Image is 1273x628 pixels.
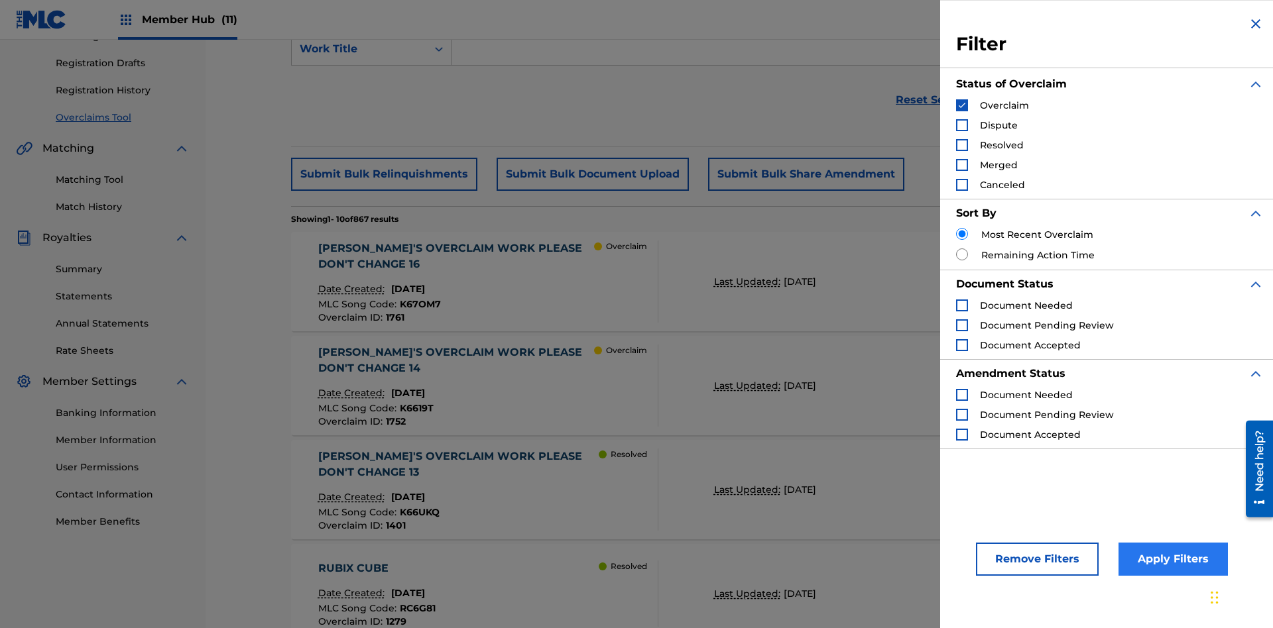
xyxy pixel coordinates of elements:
[56,488,190,501] a: Contact Information
[391,387,425,399] span: [DATE]
[318,311,386,323] span: Overclaim ID :
[291,440,1187,539] a: [PERSON_NAME]'S OVERCLAIM WORK PLEASE DON'T CHANGE 13Date Created:[DATE]MLC Song Code:K66UKQOverc...
[980,429,1081,441] span: Document Accepted
[611,560,647,572] p: Resolved
[1248,276,1264,292] img: expand
[318,448,599,480] div: [PERSON_NAME]'S OVERCLAIM WORK PLEASE DON'T CHANGE 13
[611,448,647,460] p: Resolved
[56,406,190,420] a: Banking Information
[318,386,388,400] p: Date Created:
[56,262,190,276] a: Summary
[142,12,237,27] span: Member Hub
[497,158,689,191] button: Submit Bulk Document Upload
[957,101,967,110] img: checkbox
[606,240,647,252] p: Overclaim
[956,78,1067,90] strong: Status of Overclaim
[980,139,1024,151] span: Resolved
[318,415,386,427] span: Overclaim ID :
[56,460,190,474] a: User Permissions
[386,311,404,323] span: 1761
[221,13,237,26] span: (11)
[386,519,406,531] span: 1401
[56,200,190,214] a: Match History
[318,560,436,576] div: RUBIX CUBE
[956,32,1264,56] h3: Filter
[16,374,32,390] img: Member Settings
[400,506,440,518] span: K66UKQ
[784,484,816,496] span: [DATE]
[291,213,398,225] p: Showing 1 - 10 of 867 results
[956,278,1054,290] strong: Document Status
[400,298,441,310] span: K67OM7
[174,230,190,246] img: expand
[980,389,1073,401] span: Document Needed
[56,344,190,358] a: Rate Sheets
[56,289,190,303] a: Statements
[386,415,406,427] span: 1752
[56,515,190,529] a: Member Benefits
[980,409,1114,421] span: Document Pending Review
[784,380,816,392] span: [DATE]
[42,140,94,156] span: Matching
[708,158,904,191] button: Submit Bulk Share Amendment
[42,230,91,246] span: Royalties
[391,283,425,295] span: [DATE]
[889,85,975,115] a: Reset Search
[318,519,386,531] span: Overclaim ID :
[714,587,784,601] p: Last Updated:
[318,586,388,600] p: Date Created:
[16,230,32,246] img: Royalties
[1248,205,1264,221] img: expand
[56,433,190,447] a: Member Information
[391,587,425,599] span: [DATE]
[42,374,137,390] span: Member Settings
[318,344,595,376] div: [PERSON_NAME]'S OVERCLAIM WORK PLEASE DON'T CHANGE 14
[174,140,190,156] img: expand
[56,83,190,97] a: Registration History
[956,367,1065,380] strong: Amendment Status
[318,490,388,504] p: Date Created:
[56,173,190,187] a: Matching Tool
[174,374,190,390] img: expand
[1236,415,1273,524] iframe: Resource Center
[318,402,400,414] span: MLC Song Code :
[980,159,1018,171] span: Merged
[291,232,1187,331] a: [PERSON_NAME]'S OVERCLAIM WORK PLEASE DON'T CHANGE 16Date Created:[DATE]MLC Song Code:K67OM7Overc...
[291,336,1187,435] a: [PERSON_NAME]'S OVERCLAIM WORK PLEASE DON'T CHANGE 14Date Created:[DATE]MLC Song Code:K6619TOverc...
[981,248,1095,262] label: Remaining Action Time
[714,483,784,497] p: Last Updated:
[318,615,386,627] span: Overclaim ID :
[1248,16,1264,32] img: close
[980,299,1073,311] span: Document Needed
[56,56,190,70] a: Registration Drafts
[318,602,400,614] span: MLC Song Code :
[291,158,477,191] button: Submit Bulk Relinquishments
[318,298,400,310] span: MLC Song Code :
[16,10,67,29] img: MLC Logo
[16,140,32,156] img: Matching
[118,12,134,28] img: Top Rightsholders
[714,275,784,289] p: Last Updated:
[980,99,1029,111] span: Overclaim
[386,615,406,627] span: 1279
[981,228,1093,242] label: Most Recent Overclaim
[784,588,816,600] span: [DATE]
[980,179,1025,191] span: Canceled
[1207,564,1273,628] iframe: Chat Widget
[1119,543,1228,576] button: Apply Filters
[714,379,784,393] p: Last Updated:
[956,207,997,219] strong: Sort By
[606,344,647,356] p: Overclaim
[56,317,190,331] a: Annual Statements
[318,506,400,518] span: MLC Song Code :
[318,282,388,296] p: Date Created:
[318,240,595,272] div: [PERSON_NAME]'S OVERCLAIM WORK PLEASE DON'T CHANGE 16
[391,491,425,503] span: [DATE]
[980,119,1018,131] span: Dispute
[400,602,436,614] span: RC6G81
[976,543,1099,576] button: Remove Filters
[300,41,419,57] div: Work Title
[1248,76,1264,92] img: expand
[400,402,434,414] span: K6619T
